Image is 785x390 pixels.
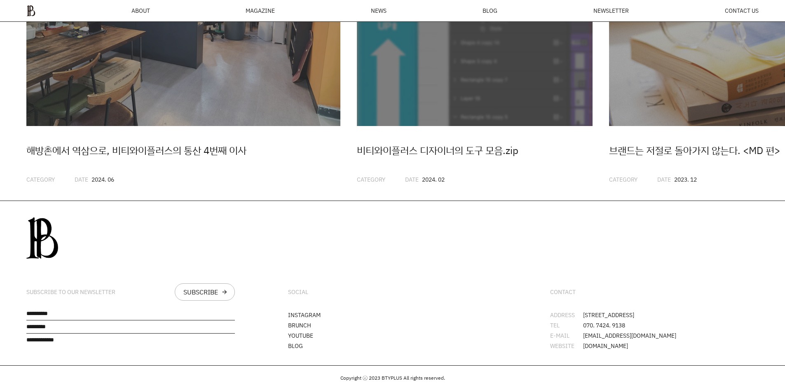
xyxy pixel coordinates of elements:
[657,175,671,183] span: DATE
[609,175,637,183] span: CATEGORY
[483,8,497,14] a: BLOG
[26,289,115,296] div: SUBSCRIBE TO OUR NEWSLETTER
[422,175,445,183] span: 2024. 02
[550,343,583,349] div: WEBSITE
[183,289,218,295] div: SUBSCRIBE
[583,343,628,349] span: [DOMAIN_NAME]
[583,333,676,339] span: [EMAIL_ADDRESS][DOMAIN_NAME]
[75,175,88,183] span: DATE
[26,175,55,183] span: CATEGORY
[371,8,387,14] a: NEWS
[550,333,583,339] div: E-MAIL
[288,332,313,339] a: YOUTUBE
[593,8,629,14] a: NEWSLETTER
[131,8,150,14] a: ABOUT
[288,342,303,350] a: BLOG
[288,311,321,319] a: INSTAGRAM
[550,312,583,318] div: ADDRESS
[288,321,311,329] a: BRUNCH
[357,142,593,158] div: 비티와이플러스 디자이너의 도구 모음.zip
[550,312,759,318] li: [STREET_ADDRESS]
[674,175,697,183] span: 2023. 12
[221,289,228,295] div: arrow_forward
[550,322,583,328] div: TEL
[725,8,759,14] a: CONTACT US
[357,175,385,183] span: CATEGORY
[405,175,419,183] span: DATE
[26,5,35,16] img: ba379d5522eb3.png
[288,289,308,296] div: SOCIAL
[26,217,58,259] img: 0afca24db3087.png
[583,322,625,328] span: 070. 7424. 9138
[246,8,275,14] div: MAGAZINE
[26,142,340,158] div: 해방촌에서 역삼으로, 비티와이플러스의 통산 4번째 이사
[91,175,114,183] span: 2024. 06
[550,289,576,296] div: CONTACT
